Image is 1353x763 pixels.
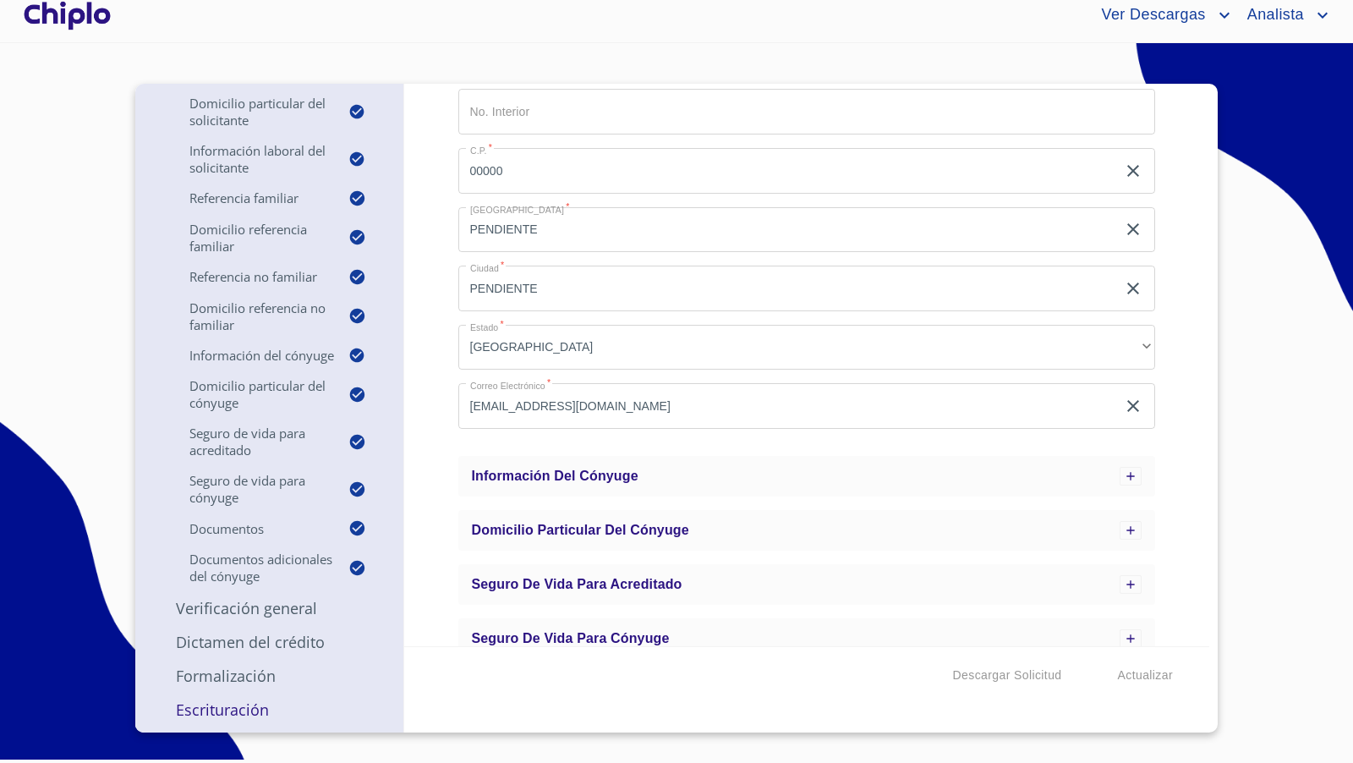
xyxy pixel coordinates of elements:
[1111,660,1180,691] button: Actualizar
[156,425,348,458] p: Seguro de Vida para Acreditado
[156,598,383,618] p: Verificación General
[156,551,348,585] p: Documentos Adicionales del Cónyuge
[458,325,1156,371] div: [GEOGRAPHIC_DATA]
[946,660,1069,691] button: Descargar Solicitud
[156,142,348,176] p: Información Laboral del Solicitante
[953,665,1062,686] span: Descargar Solicitud
[458,510,1156,551] div: Domicilio particular del Cónyuge
[156,347,348,364] p: Información del Cónyuge
[156,700,383,720] p: Escrituración
[472,469,638,483] span: Información del Cónyuge
[1123,278,1143,299] button: clear input
[458,456,1156,497] div: Información del Cónyuge
[156,377,348,411] p: Domicilio particular del Cónyuge
[156,299,348,333] p: Domicilio Referencia No Familiar
[156,268,348,285] p: Referencia No Familiar
[1123,396,1143,416] button: clear input
[1088,2,1234,29] button: account of current user
[156,472,348,506] p: Seguro de Vida para Cónyuge
[156,221,348,255] p: Domicilio Referencia Familiar
[472,631,670,645] span: Seguro de Vida para Cónyuge
[156,520,348,537] p: Documentos
[1088,2,1213,29] span: Ver Descargas
[156,189,348,206] p: Referencia Familiar
[1123,219,1143,239] button: clear input
[458,618,1156,659] div: Seguro de Vida para Cónyuge
[458,564,1156,605] div: Seguro de Vida para Acreditado
[156,632,383,652] p: Dictamen del Crédito
[1235,2,1312,29] span: Analista
[1235,2,1333,29] button: account of current user
[1118,665,1173,686] span: Actualizar
[156,666,383,686] p: Formalización
[1123,161,1143,181] button: clear input
[156,95,348,129] p: Domicilio Particular del Solicitante
[472,577,682,591] span: Seguro de Vida para Acreditado
[472,523,689,537] span: Domicilio particular del Cónyuge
